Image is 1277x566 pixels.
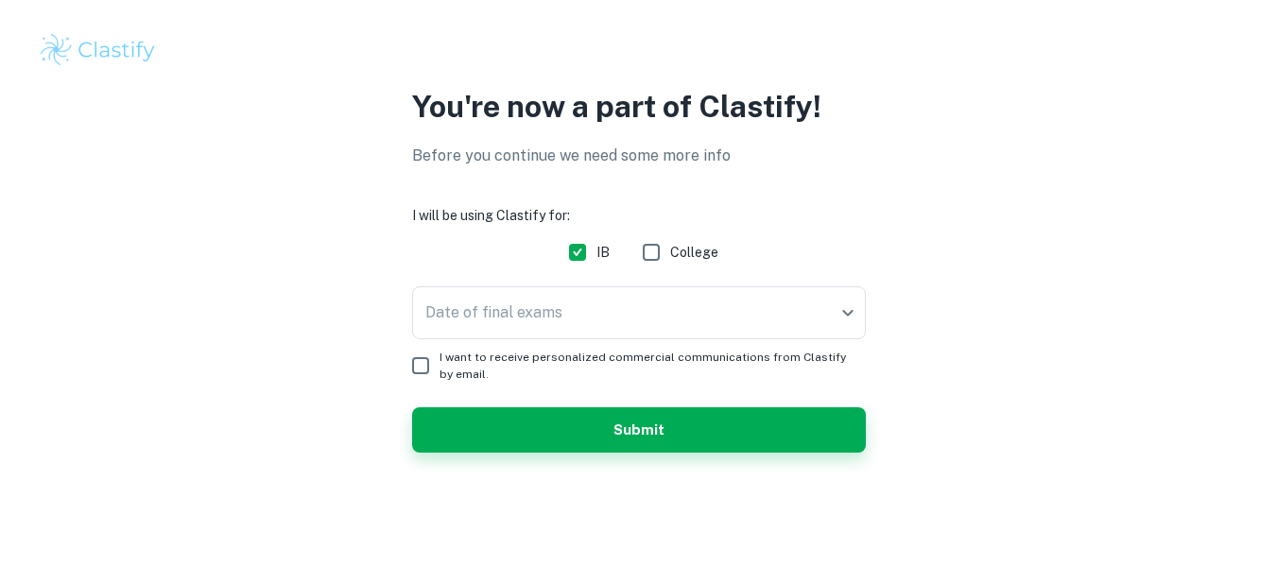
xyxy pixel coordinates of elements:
[412,84,866,129] p: You're now a part of Clastify!
[596,242,610,263] span: IB
[440,349,851,383] span: I want to receive personalized commercial communications from Clastify by email.
[412,145,866,167] p: Before you continue we need some more info
[670,242,718,263] span: College
[38,31,1239,69] a: Clastify logo
[412,407,866,453] button: Submit
[412,205,866,226] h6: I will be using Clastify for:
[38,31,158,69] img: Clastify logo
